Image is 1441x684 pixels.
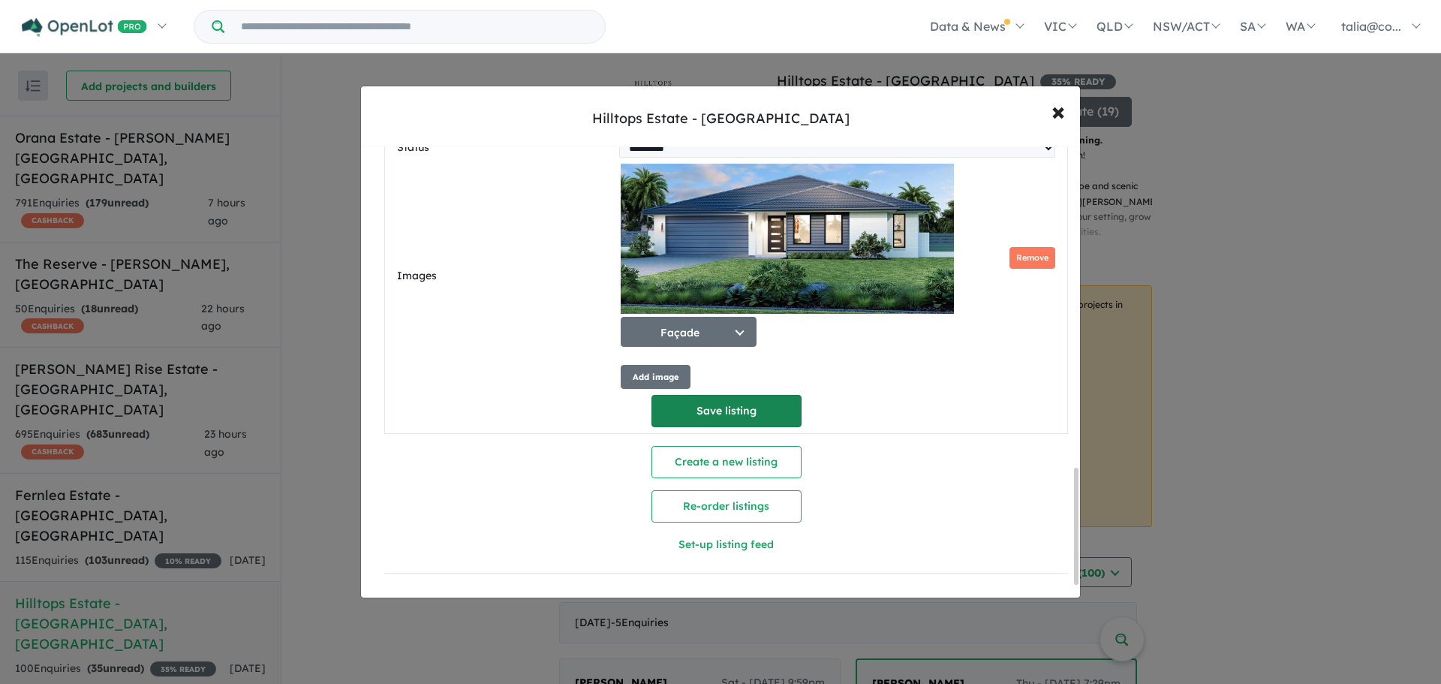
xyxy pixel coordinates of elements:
button: Remove [1009,247,1055,269]
input: Try estate name, suburb, builder or developer [227,11,602,43]
button: Re-order listings [651,490,802,523]
button: Save listing [651,395,802,427]
label: Images [397,267,615,285]
button: Add image [621,365,690,390]
button: Set-up listing feed [555,529,898,561]
div: Hilltops Estate - [GEOGRAPHIC_DATA] [592,109,850,128]
button: Façade [621,317,757,347]
label: Status [397,139,613,157]
span: talia@co... [1341,19,1401,34]
img: i+iMKZ2vXKSbwAAAABJRU5ErkJggg== [621,164,955,314]
span: × [1051,95,1065,127]
button: Create a new listing [651,446,802,478]
img: Openlot PRO Logo White [22,18,147,37]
